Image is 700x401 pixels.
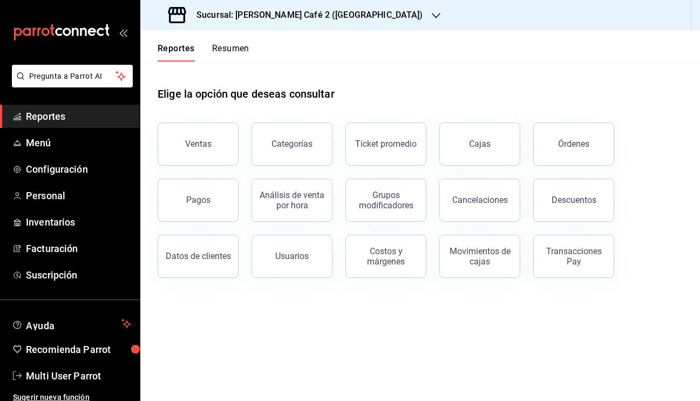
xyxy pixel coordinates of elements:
[12,65,133,87] button: Pregunta a Parrot AI
[252,123,332,166] button: Categorías
[26,342,131,357] span: Recomienda Parrot
[352,246,419,267] div: Costos y márgenes
[166,251,231,261] div: Datos de clientes
[558,139,589,149] div: Órdenes
[439,123,520,166] button: Cajas
[355,139,417,149] div: Ticket promedio
[552,195,596,205] div: Descuentos
[119,28,127,37] button: open_drawer_menu
[158,179,239,222] button: Pagos
[345,123,426,166] button: Ticket promedio
[26,162,131,176] span: Configuración
[345,179,426,222] button: Grupos modificadores
[439,235,520,278] button: Movimientos de cajas
[533,235,614,278] button: Transacciones Pay
[26,109,131,124] span: Reportes
[533,179,614,222] button: Descuentos
[26,268,131,282] span: Suscripción
[158,123,239,166] button: Ventas
[540,246,607,267] div: Transacciones Pay
[345,235,426,278] button: Costos y márgenes
[352,190,419,210] div: Grupos modificadores
[26,215,131,229] span: Inventarios
[158,43,249,62] div: navigation tabs
[158,235,239,278] button: Datos de clientes
[252,235,332,278] button: Usuarios
[29,71,116,82] span: Pregunta a Parrot AI
[271,139,312,149] div: Categorías
[533,123,614,166] button: Órdenes
[26,369,131,383] span: Multi User Parrot
[188,9,423,22] h3: Sucursal: [PERSON_NAME] Café 2 ([GEOGRAPHIC_DATA])
[185,139,212,149] div: Ventas
[452,195,508,205] div: Cancelaciones
[158,86,335,102] h1: Elige la opción que deseas consultar
[446,246,513,267] div: Movimientos de cajas
[275,251,309,261] div: Usuarios
[26,188,131,203] span: Personal
[252,179,332,222] button: Análisis de venta por hora
[26,135,131,150] span: Menú
[158,43,195,62] button: Reportes
[439,179,520,222] button: Cancelaciones
[186,195,210,205] div: Pagos
[26,317,117,330] span: Ayuda
[469,139,491,149] div: Cajas
[259,190,325,210] div: Análisis de venta por hora
[26,241,131,256] span: Facturación
[8,78,133,90] a: Pregunta a Parrot AI
[212,43,249,62] button: Resumen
